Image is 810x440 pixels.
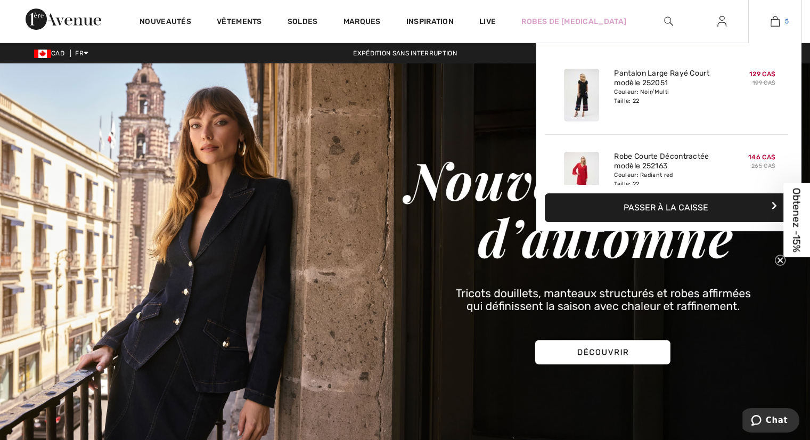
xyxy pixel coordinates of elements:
span: 146 CA$ [748,153,775,161]
div: Obtenez -15%Close teaser [783,183,810,257]
span: 129 CA$ [749,70,775,78]
a: Marques [343,17,381,28]
span: Inspiration [406,17,454,28]
span: CAD [34,50,69,57]
a: Live [479,16,496,27]
iframe: Ouvre un widget dans lequel vous pouvez chatter avec l’un de nos agents [742,408,799,435]
div: Couleur: Noir/Multi Taille: 22 [614,88,719,105]
a: Vêtements [217,17,262,28]
span: 5 [785,17,789,26]
a: Soldes [288,17,318,28]
button: Passer à la caisse [545,193,792,222]
span: Obtenez -15% [791,188,803,252]
img: Mon panier [771,15,780,28]
a: 5 [749,15,801,28]
img: Robe Courte Décontractée modèle 252163 [564,152,599,205]
a: Se connecter [709,15,735,28]
img: Mes infos [717,15,726,28]
a: Pantalon Large Rayé Court modèle 252051 [614,69,719,88]
img: Pantalon Large Rayé Court modèle 252051 [564,69,599,121]
img: 1ère Avenue [26,9,101,30]
a: Robes de [MEDICAL_DATA] [521,16,626,27]
a: Nouveautés [140,17,191,28]
button: Close teaser [775,255,786,266]
a: Robe Courte Décontractée modèle 252163 [614,152,719,171]
span: FR [75,50,88,57]
img: Canadian Dollar [34,50,51,58]
s: 265 CA$ [751,162,775,169]
img: recherche [664,15,673,28]
s: 199 CA$ [752,79,775,86]
div: Couleur: Radiant red Taille: 22 [614,171,719,188]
